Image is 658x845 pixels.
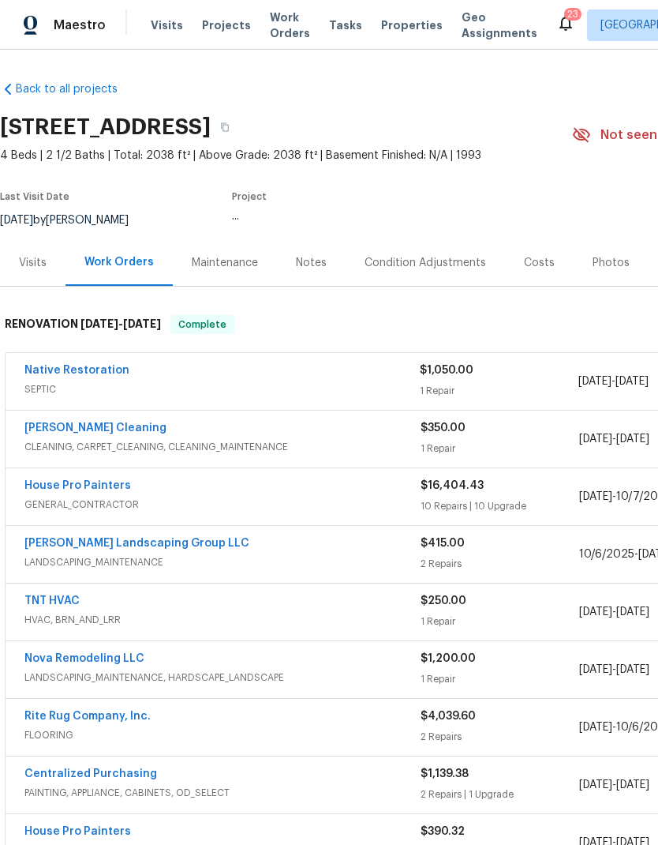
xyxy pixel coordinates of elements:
span: [DATE] [616,779,649,791]
a: Centralized Purchasing [24,768,157,779]
span: [DATE] [579,607,612,618]
span: $1,139.38 [421,768,469,779]
span: [DATE] [578,376,611,387]
div: 2 Repairs [421,556,579,572]
span: [DATE] [579,491,612,502]
span: - [579,431,649,447]
span: [DATE] [616,434,649,445]
span: - [579,662,649,678]
span: $16,404.43 [421,480,484,491]
span: - [579,604,649,620]
span: - [80,318,161,329]
span: PAINTING, APPLIANCE, CABINETS, OD_SELECT [24,785,421,801]
span: [DATE] [123,318,161,329]
div: 23 [567,6,578,22]
a: TNT HVAC [24,595,80,607]
div: 2 Repairs | 1 Upgrade [421,787,579,802]
span: $4,039.60 [421,711,476,722]
span: CLEANING, CARPET_CLEANING, CLEANING_MAINTENANCE [24,439,421,455]
div: Maintenance [192,255,258,271]
span: Geo Assignments [462,9,537,41]
div: 1 Repair [420,383,578,399]
span: $1,200.00 [421,653,476,664]
div: 1 Repair [421,614,579,629]
span: FLOORING [24,727,421,743]
span: [DATE] [616,664,649,675]
span: [DATE] [615,376,649,387]
a: House Pro Painters [24,826,131,837]
span: Tasks [329,20,362,31]
span: LANDSCAPING_MAINTENANCE, HARDSCAPE_LANDSCAPE [24,670,421,685]
div: 1 Repair [421,671,579,687]
span: Project [232,192,267,201]
span: Work Orders [270,9,310,41]
div: 2 Repairs [421,729,579,745]
span: [DATE] [579,779,612,791]
span: LANDSCAPING_MAINTENANCE [24,554,421,570]
span: - [579,777,649,793]
span: $350.00 [421,422,465,434]
span: [DATE] [579,434,612,445]
span: $1,050.00 [420,365,473,376]
a: [PERSON_NAME] Cleaning [24,422,166,434]
span: Maestro [54,17,106,33]
span: Properties [381,17,443,33]
span: Complete [172,317,233,332]
div: Notes [296,255,327,271]
div: Work Orders [84,254,154,270]
span: Visits [151,17,183,33]
span: - [578,374,649,389]
div: 1 Repair [421,441,579,456]
span: [DATE] [579,722,612,733]
span: Projects [202,17,251,33]
div: Photos [593,255,630,271]
div: ... [232,211,535,222]
button: Copy Address [211,113,239,141]
span: $250.00 [421,595,466,607]
div: Visits [19,255,47,271]
a: Nova Remodeling LLC [24,653,144,664]
span: $415.00 [421,538,465,549]
a: [PERSON_NAME] Landscaping Group LLC [24,538,249,549]
span: [DATE] [616,607,649,618]
span: SEPTIC [24,381,420,397]
a: Rite Rug Company, Inc. [24,711,151,722]
div: Condition Adjustments [365,255,486,271]
a: Native Restoration [24,365,129,376]
span: GENERAL_CONTRACTOR [24,497,421,513]
span: $390.32 [421,826,465,837]
div: Costs [524,255,555,271]
span: HVAC, BRN_AND_LRR [24,612,421,628]
a: House Pro Painters [24,480,131,491]
span: [DATE] [579,664,612,675]
div: 10 Repairs | 10 Upgrade [421,498,579,514]
span: [DATE] [80,318,118,329]
h6: RENOVATION [5,315,161,334]
span: 10/6/2025 [579,549,634,560]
